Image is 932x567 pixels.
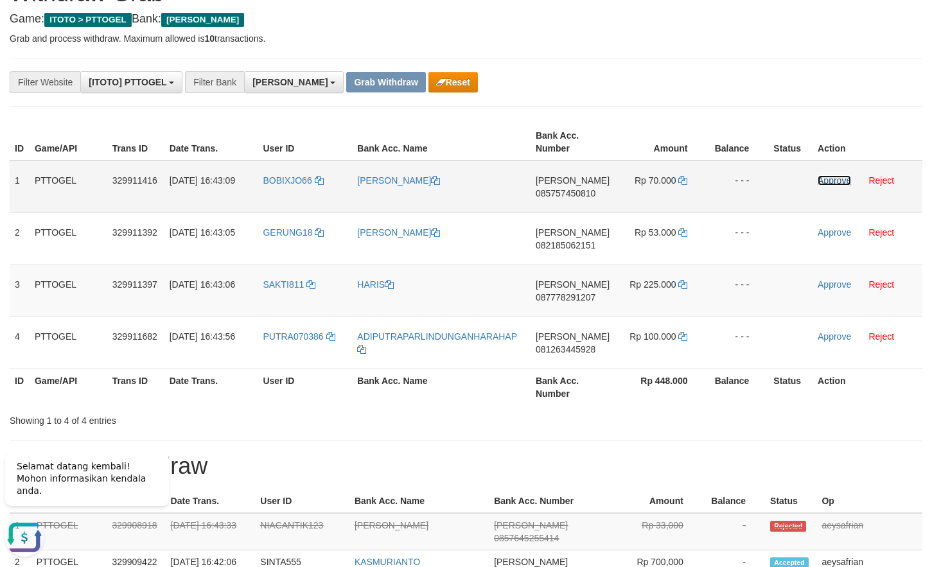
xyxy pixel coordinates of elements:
[536,227,610,238] span: [PERSON_NAME]
[258,369,352,405] th: User ID
[244,71,344,93] button: [PERSON_NAME]
[161,13,244,27] span: [PERSON_NAME]
[112,227,157,238] span: 329911392
[10,71,80,93] div: Filter Website
[494,557,568,567] span: [PERSON_NAME]
[349,489,489,513] th: Bank Acc. Name
[868,279,894,290] a: Reject
[536,331,610,342] span: [PERSON_NAME]
[30,213,107,265] td: PTTOGEL
[536,279,610,290] span: [PERSON_NAME]
[629,279,676,290] span: Rp 225.000
[255,513,349,550] td: NIACANTIK123
[10,124,30,161] th: ID
[252,77,328,87] span: [PERSON_NAME]
[765,489,816,513] th: Status
[629,331,676,342] span: Rp 100.000
[263,227,324,238] a: GERUNG18
[44,13,132,27] span: ITOTO > PTTOGEL
[707,317,768,369] td: - - -
[10,213,30,265] td: 2
[531,369,615,405] th: Bank Acc. Number
[531,124,615,161] th: Bank Acc. Number
[10,369,30,405] th: ID
[707,161,768,213] td: - - -
[258,124,352,161] th: User ID
[428,72,478,92] button: Reset
[355,557,420,567] a: KASMURIANTO
[10,265,30,317] td: 3
[30,317,107,369] td: PTTOGEL
[813,124,922,161] th: Action
[263,331,335,342] a: PUTRA070386
[489,489,612,513] th: Bank Acc. Number
[678,331,687,342] a: Copy 100000 to clipboard
[164,369,258,405] th: Date Trans.
[263,331,323,342] span: PUTRA070386
[10,409,379,427] div: Showing 1 to 4 of 4 entries
[170,279,235,290] span: [DATE] 16:43:06
[707,213,768,265] td: - - -
[536,292,595,302] span: Copy 087778291207 to clipboard
[112,175,157,186] span: 329911416
[357,175,440,186] a: [PERSON_NAME]
[768,124,813,161] th: Status
[30,265,107,317] td: PTTOGEL
[112,331,157,342] span: 329911682
[5,77,44,116] button: Open LiveChat chat widget
[678,227,687,238] a: Copy 53000 to clipboard
[536,188,595,198] span: Copy 085757450810 to clipboard
[170,175,235,186] span: [DATE] 16:43:09
[494,533,559,543] span: Copy 0857645255414 to clipboard
[536,175,610,186] span: [PERSON_NAME]
[10,13,922,26] h4: Game: Bank:
[17,20,146,55] span: Selamat datang kembali! Mohon informasikan kendala anda.
[355,520,428,530] a: [PERSON_NAME]
[818,279,851,290] a: Approve
[615,369,707,405] th: Rp 448.000
[818,175,851,186] a: Approve
[816,489,922,513] th: Op
[170,331,235,342] span: [DATE] 16:43:56
[112,279,157,290] span: 329911397
[10,317,30,369] td: 4
[263,227,312,238] span: GERUNG18
[703,489,765,513] th: Balance
[30,369,107,405] th: Game/API
[707,124,768,161] th: Balance
[707,265,768,317] td: - - -
[868,331,894,342] a: Reject
[536,344,595,354] span: Copy 081263445928 to clipboard
[612,513,703,550] td: Rp 33,000
[80,71,182,93] button: [ITOTO] PTTOGEL
[770,521,806,532] span: Rejected
[818,227,851,238] a: Approve
[635,175,676,186] span: Rp 70.000
[107,124,164,161] th: Trans ID
[185,71,244,93] div: Filter Bank
[816,513,922,550] td: aeysafrian
[357,331,517,354] a: ADIPUTRAPARLINDUNGANHARAHAP
[263,279,304,290] span: SAKTI811
[615,124,707,161] th: Amount
[868,175,894,186] a: Reject
[678,279,687,290] a: Copy 225000 to clipboard
[30,124,107,161] th: Game/API
[166,489,256,513] th: Date Trans.
[170,227,235,238] span: [DATE] 16:43:05
[89,77,166,87] span: [ITOTO] PTTOGEL
[707,369,768,405] th: Balance
[263,279,315,290] a: SAKTI811
[204,33,215,44] strong: 10
[346,72,425,92] button: Grab Withdraw
[357,227,440,238] a: [PERSON_NAME]
[494,520,568,530] span: [PERSON_NAME]
[263,175,323,186] a: BOBIXJO66
[813,369,922,405] th: Action
[536,240,595,250] span: Copy 082185062151 to clipboard
[703,513,765,550] td: -
[357,279,394,290] a: HARIS
[768,369,813,405] th: Status
[10,32,922,45] p: Grab and process withdraw. Maximum allowed is transactions.
[164,124,258,161] th: Date Trans.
